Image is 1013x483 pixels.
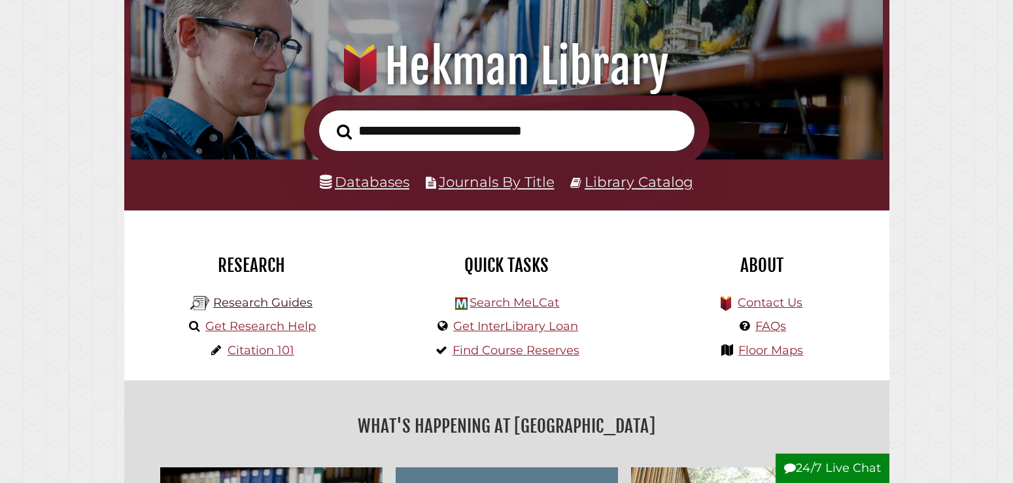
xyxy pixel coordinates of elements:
[134,254,369,276] h2: Research
[228,343,294,358] a: Citation 101
[738,343,803,358] a: Floor Maps
[146,38,868,95] h1: Hekman Library
[453,319,578,333] a: Get InterLibrary Loan
[389,254,625,276] h2: Quick Tasks
[320,173,409,190] a: Databases
[755,319,786,333] a: FAQs
[455,297,468,310] img: Hekman Library Logo
[470,295,559,310] a: Search MeLCat
[213,295,313,310] a: Research Guides
[337,124,352,141] i: Search
[330,120,358,143] button: Search
[205,319,316,333] a: Get Research Help
[738,295,802,310] a: Contact Us
[585,173,693,190] a: Library Catalog
[439,173,555,190] a: Journals By Title
[190,293,210,313] img: Hekman Library Logo
[644,254,880,276] h2: About
[453,343,579,358] a: Find Course Reserves
[134,411,880,441] h2: What's Happening at [GEOGRAPHIC_DATA]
